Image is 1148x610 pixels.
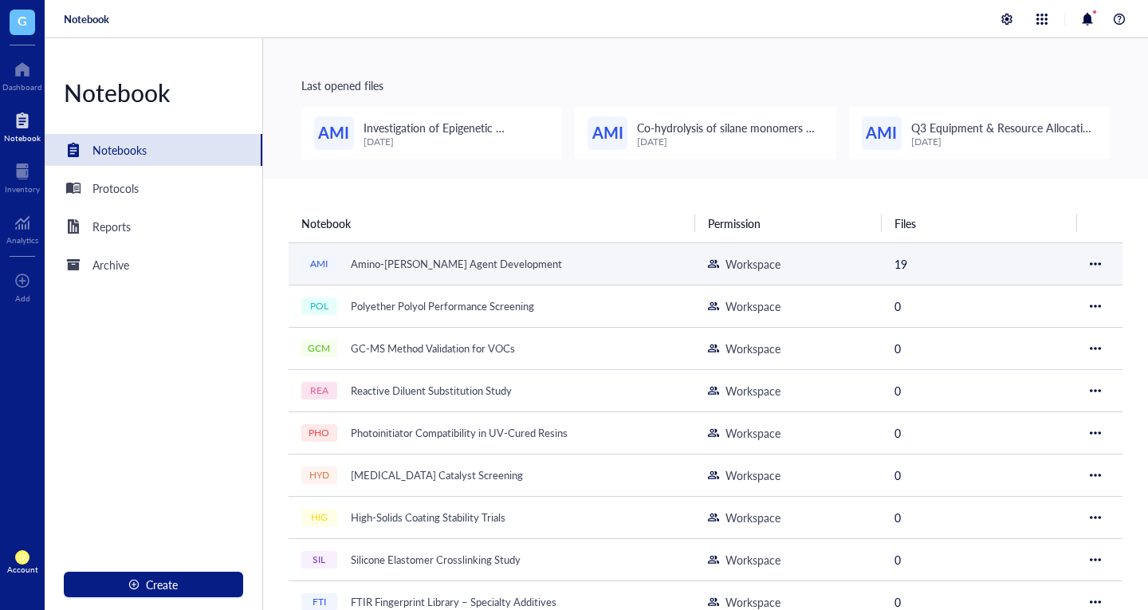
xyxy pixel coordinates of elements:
td: 0 [882,538,1077,580]
a: Notebooks [45,134,262,166]
a: Protocols [45,172,262,204]
div: [MEDICAL_DATA] Catalyst Screening [344,464,530,486]
div: Account [7,565,38,574]
td: 0 [882,285,1077,327]
td: 0 [882,327,1077,369]
div: High-Solids Coating Stability Trials [344,506,513,529]
div: Workspace [725,551,780,569]
span: AMI [318,120,349,145]
a: Dashboard [2,57,42,92]
a: Notebook [64,12,109,26]
div: Workspace [725,340,780,357]
th: Notebook [289,204,696,242]
a: Inventory [5,159,40,194]
div: Protocols [92,179,139,197]
div: Polyether Polyol Performance Screening [344,295,541,317]
span: Q3 Equipment & Resource Allocation Plan [911,120,1099,153]
div: Photoinitiator Compatibility in UV-Cured Resins [344,422,575,444]
td: 0 [882,369,1077,411]
a: Analytics [6,210,38,245]
div: Workspace [725,466,780,484]
a: Notebook [4,108,41,143]
span: AMI [592,120,623,145]
div: Reactive Diluent Substitution Study [344,380,519,402]
span: LR [18,553,26,562]
span: Create [146,578,178,591]
div: Notebook [4,133,41,143]
div: Reports [92,218,131,235]
div: Workspace [725,382,780,399]
div: Last opened files [301,77,1110,94]
span: AMI [866,120,897,145]
button: Create [64,572,243,597]
div: Analytics [6,235,38,245]
td: 19 [882,242,1077,285]
td: 0 [882,454,1077,496]
div: Notebooks [92,141,147,159]
div: Workspace [725,297,780,315]
div: Silicone Elastomer Crosslinking Study [344,549,528,571]
div: Workspace [725,255,780,273]
div: Workspace [725,424,780,442]
td: 0 [882,411,1077,454]
div: [DATE] [364,136,549,148]
span: G [18,10,27,30]
div: Dashboard [2,82,42,92]
div: Amino-[PERSON_NAME] Agent Development [344,253,569,275]
th: Permission [695,204,881,242]
div: Archive [92,256,129,274]
td: 0 [882,496,1077,538]
th: Files [882,204,1077,242]
a: Archive [45,249,262,281]
div: Add [15,293,30,303]
div: Inventory [5,184,40,194]
span: Investigation of Epigenetic Modifications in [MEDICAL_DATA] Tumor Samplesitled [364,120,539,171]
span: Co-hydrolysis of silane monomers with TEOS [637,120,815,153]
div: [DATE] [637,136,823,148]
div: GC-MS Method Validation for VOCs [344,337,522,360]
div: [DATE] [911,136,1097,148]
a: Reports [45,211,262,242]
div: Notebook [45,77,262,108]
div: Workspace [725,509,780,526]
